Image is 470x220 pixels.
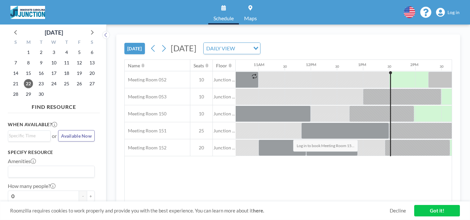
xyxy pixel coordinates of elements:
[24,48,33,57] span: Monday, September 1, 2025
[190,128,212,134] span: 25
[24,79,33,88] span: Monday, September 22, 2025
[216,63,227,69] div: Floor
[62,79,71,88] span: Thursday, September 25, 2025
[171,43,196,53] span: [DATE]
[9,167,91,176] input: Search for option
[75,79,84,88] span: Friday, September 26, 2025
[8,158,36,164] label: Amenities
[49,48,58,57] span: Wednesday, September 3, 2025
[73,39,86,47] div: F
[8,183,55,189] label: How many people?
[58,130,95,142] button: Available Now
[125,111,166,117] span: Meeting Room 150
[190,145,212,151] span: 20
[87,69,97,78] span: Saturday, September 20, 2025
[60,39,73,47] div: T
[190,77,212,83] span: 10
[125,128,166,134] span: Meeting Room 151
[87,191,95,202] button: +
[24,90,33,99] span: Monday, September 29, 2025
[48,39,60,47] div: W
[390,208,406,214] a: Decline
[75,58,84,67] span: Friday, September 12, 2025
[436,8,460,17] a: Log in
[204,43,260,54] div: Search for option
[37,79,46,88] span: Tuesday, September 23, 2025
[9,39,22,47] div: S
[11,90,20,99] span: Sunday, September 28, 2025
[125,77,166,83] span: Meeting Room 052
[37,90,46,99] span: Tuesday, September 30, 2025
[293,140,358,152] span: Log in to book Meeting Room 15...
[8,166,94,177] div: Search for option
[254,62,264,67] div: 11AM
[213,128,236,134] span: Junction ...
[37,69,46,78] span: Tuesday, September 16, 2025
[75,48,84,57] span: Friday, September 5, 2025
[24,69,33,78] span: Monday, September 15, 2025
[128,63,140,69] div: Name
[11,69,20,78] span: Sunday, September 14, 2025
[335,64,339,69] div: 30
[253,208,264,213] a: here.
[306,62,316,67] div: 12PM
[45,28,63,37] div: [DATE]
[194,63,204,69] div: Seats
[8,149,95,155] h3: Specify resource
[35,39,48,47] div: T
[49,79,58,88] span: Wednesday, September 24, 2025
[447,9,460,15] span: Log in
[87,48,97,57] span: Saturday, September 6, 2025
[11,79,20,88] span: Sunday, September 21, 2025
[283,64,287,69] div: 30
[358,62,366,67] div: 1PM
[49,58,58,67] span: Wednesday, September 10, 2025
[86,39,98,47] div: S
[8,101,100,110] h4: FIND RESOURCE
[37,48,46,57] span: Tuesday, September 2, 2025
[37,58,46,67] span: Tuesday, September 9, 2025
[62,48,71,57] span: Thursday, September 4, 2025
[410,62,418,67] div: 2PM
[11,58,20,67] span: Sunday, September 7, 2025
[52,133,57,139] span: or
[213,77,236,83] span: Junction ...
[62,58,71,67] span: Thursday, September 11, 2025
[9,132,47,139] input: Search for option
[87,79,97,88] span: Saturday, September 27, 2025
[205,44,236,53] span: DAILY VIEW
[244,16,257,21] span: Maps
[75,69,84,78] span: Friday, September 19, 2025
[125,94,166,100] span: Meeting Room 053
[8,131,50,141] div: Search for option
[61,133,92,139] span: Available Now
[213,145,236,151] span: Junction ...
[125,145,166,151] span: Meeting Room 152
[213,111,236,117] span: Junction ...
[190,111,212,117] span: 10
[213,94,236,100] span: Junction ...
[10,208,390,214] span: Roomzilla requires cookies to work properly and provide you with the best experience. You can lea...
[49,69,58,78] span: Wednesday, September 17, 2025
[79,191,87,202] button: -
[213,16,234,21] span: Schedule
[10,6,45,19] img: organization-logo
[440,64,444,69] div: 30
[414,205,460,216] a: Got it!
[237,44,249,53] input: Search for option
[124,43,145,54] button: [DATE]
[87,58,97,67] span: Saturday, September 13, 2025
[24,58,33,67] span: Monday, September 8, 2025
[62,69,71,78] span: Thursday, September 18, 2025
[22,39,35,47] div: M
[190,94,212,100] span: 10
[387,64,391,69] div: 30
